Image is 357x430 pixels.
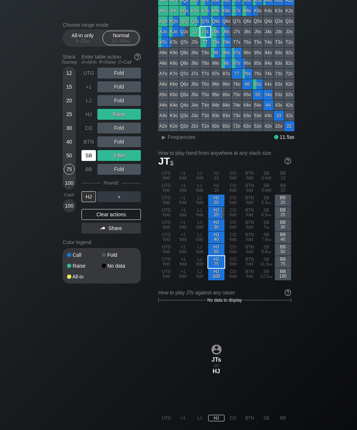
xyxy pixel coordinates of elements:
div: CO fold [225,195,241,207]
div: Q4o [179,100,189,110]
div: 82s [284,58,294,68]
div: AQo [158,16,168,26]
div: T5s [253,37,263,47]
div: Fold [97,95,141,106]
div: A8o [158,58,168,68]
div: 43o [263,111,273,121]
div: +1 fold [175,219,191,231]
div: Q3s [274,16,284,26]
div: QJo [179,27,189,37]
div: BTN fold [241,170,258,182]
div: 11.5 [274,134,294,140]
img: help.32db89a4.svg [284,157,292,165]
div: SB [81,150,96,161]
div: BB 20 [275,195,291,207]
div: K2o [169,121,179,131]
div: Q2s [284,16,294,26]
div: 3-Bet [97,150,141,161]
div: CO fold [225,182,241,194]
div: 25 [64,109,75,120]
div: CO fold [225,219,241,231]
div: J8o [190,58,200,68]
div: T6o [200,79,210,89]
div: K6o [169,79,179,89]
div: Q5o [179,90,189,100]
div: Q8s [221,16,231,26]
div: Fold [97,164,141,175]
div: Round 2 [104,180,119,186]
div: 75s [253,69,263,79]
span: bb [266,225,270,230]
div: 5 – 12 [67,38,98,43]
div: +1 fold [175,170,191,182]
div: BTN fold [241,182,258,194]
div: A5o [158,90,168,100]
div: T5o [200,90,210,100]
div: HJ 40 [208,231,224,243]
span: JT [158,156,173,167]
div: J9s [211,27,221,37]
div: BTN fold [241,195,258,207]
div: 66 [242,79,252,89]
div: LJ fold [192,170,208,182]
div: J3o [190,111,200,121]
img: help.32db89a4.svg [134,53,142,61]
div: 55 [253,90,263,100]
span: Frequencies [168,134,196,140]
h2: How to play hand from anywhere at any stack size [158,150,291,156]
div: T3o [200,111,210,121]
div: 97s [232,48,242,58]
div: 12 [64,68,75,78]
div: A=All-in R=Raise C=Call [81,60,141,65]
div: 83o [221,111,231,121]
div: CO fold [225,170,241,182]
div: UTG fold [158,170,175,182]
div: KQo [169,16,179,26]
div: Cash [60,192,79,197]
div: HJ 15 [208,182,224,194]
div: 83s [274,58,284,68]
span: bb [269,261,273,267]
div: K3o [169,111,179,121]
div: T2o [200,121,210,131]
div: Fold [97,136,141,147]
div: J2s [284,27,294,37]
div: 73o [232,111,242,121]
div: 73s [274,69,284,79]
div: 53s [274,90,284,100]
div: TT [200,37,210,47]
div: 75 [64,164,75,175]
div: A9o [158,48,168,58]
div: 52s [284,90,294,100]
div: 65o [242,90,252,100]
div: LJ [81,95,96,106]
div: Fold [97,81,141,92]
div: HJ [81,109,96,120]
div: HJ 50 [208,244,224,256]
div: Q9s [211,16,221,26]
div: K9o [169,48,179,58]
div: 87s [232,58,242,68]
div: 15 [64,81,75,92]
div: 30 [64,123,75,133]
div: 93o [211,111,221,121]
span: bb [85,38,89,43]
div: KTs [200,6,210,16]
div: Raise [97,109,141,120]
div: 50 [64,150,75,161]
div: 53o [253,111,263,121]
div: QJs [190,16,200,26]
div: +1 fold [175,207,191,219]
div: JTs [200,27,210,37]
div: K5o [169,90,179,100]
div: J4o [190,100,200,110]
div: 94s [263,48,273,58]
div: +1 [81,81,96,92]
div: UTG fold [158,256,175,268]
div: 33 [274,111,284,121]
div: HJ [81,191,96,202]
div: Share [81,223,141,234]
div: +1 fold [175,244,191,256]
div: T3s [274,37,284,47]
div: Fold [102,252,136,257]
